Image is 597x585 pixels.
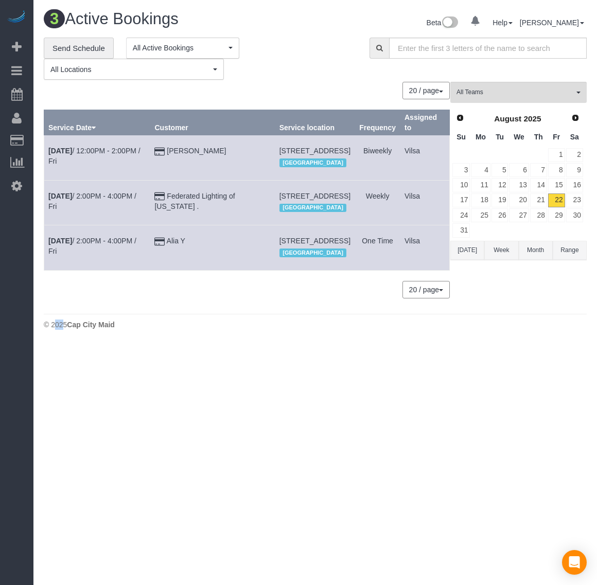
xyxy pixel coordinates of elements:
span: [GEOGRAPHIC_DATA] [279,204,347,212]
span: Saturday [570,133,579,141]
td: Frequency [355,180,400,225]
div: Open Intercom Messenger [562,550,587,575]
span: August [494,114,521,123]
th: Customer [150,110,275,135]
b: [DATE] [48,237,72,245]
span: All Locations [50,64,210,75]
span: Wednesday [514,133,524,141]
td: Assigned to [400,225,449,270]
span: [STREET_ADDRESS] [279,237,350,245]
i: Credit Card Payment [154,193,165,200]
ol: All Teams [450,82,587,98]
a: Send Schedule [44,38,114,59]
th: Service location [275,110,355,135]
span: 2025 [523,114,541,123]
a: 28 [530,208,547,222]
button: All Teams [450,82,587,103]
a: 5 [491,163,508,177]
a: 3 [452,163,470,177]
a: 30 [566,208,583,222]
th: Frequency [355,110,400,135]
b: [DATE] [48,192,72,200]
button: 20 / page [402,82,450,99]
a: Federated Lighting of [US_STATE] . [154,192,235,210]
img: Automaid Logo [6,10,27,25]
td: Customer [150,225,275,270]
a: Beta [427,19,459,27]
td: Service location [275,180,355,225]
h1: Active Bookings [44,10,308,28]
a: 22 [548,193,565,207]
span: [STREET_ADDRESS] [279,192,350,200]
a: [PERSON_NAME] [167,147,226,155]
span: Next [571,114,580,122]
a: [PERSON_NAME] [520,19,584,27]
input: Enter the first 3 letters of the name to search [389,38,587,59]
span: Friday [553,133,560,141]
button: [DATE] [450,241,484,260]
a: 27 [509,208,529,222]
a: 25 [471,208,490,222]
img: New interface [441,16,458,30]
td: Frequency [355,135,400,180]
a: 19 [491,193,508,207]
td: Frequency [355,225,400,270]
span: All Teams [456,88,574,97]
th: Assigned to [400,110,449,135]
a: Prev [453,111,467,126]
td: Customer [150,180,275,225]
span: Prev [456,114,464,122]
a: 1 [548,148,565,162]
a: 4 [471,163,490,177]
nav: Pagination navigation [403,82,450,99]
a: Next [568,111,583,126]
a: 14 [530,178,547,192]
a: 9 [566,163,583,177]
a: 2 [566,148,583,162]
span: [GEOGRAPHIC_DATA] [279,249,347,257]
a: 21 [530,193,547,207]
a: 8 [548,163,565,177]
span: Sunday [456,133,466,141]
button: All Locations [44,59,224,80]
button: Week [484,241,518,260]
i: Credit Card Payment [154,238,165,245]
a: [DATE]/ 2:00PM - 4:00PM / Fri [48,192,136,210]
a: 18 [471,193,490,207]
a: 11 [471,178,490,192]
a: 10 [452,178,470,192]
a: 16 [566,178,583,192]
td: Schedule date [44,135,150,180]
i: Credit Card Payment [154,148,165,155]
a: 13 [509,178,529,192]
a: 15 [548,178,565,192]
a: 31 [452,223,470,237]
span: [STREET_ADDRESS] [279,147,350,155]
td: Assigned to [400,135,449,180]
a: 26 [491,208,508,222]
a: 20 [509,193,529,207]
span: Thursday [534,133,543,141]
a: 29 [548,208,565,222]
strong: Cap City Maid [67,321,115,329]
td: Customer [150,135,275,180]
div: Location [279,246,350,259]
button: All Active Bookings [126,38,239,59]
td: Assigned to [400,180,449,225]
td: Service location [275,135,355,180]
button: Range [553,241,587,260]
a: Alia Y [167,237,185,245]
a: 23 [566,193,583,207]
span: All Active Bookings [133,43,226,53]
a: Help [493,19,513,27]
th: Service Date [44,110,150,135]
a: 6 [509,163,529,177]
span: [GEOGRAPHIC_DATA] [279,158,347,167]
td: Schedule date [44,225,150,270]
a: 17 [452,193,470,207]
div: Location [279,156,350,169]
div: Location [279,201,350,215]
button: 20 / page [402,281,450,298]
